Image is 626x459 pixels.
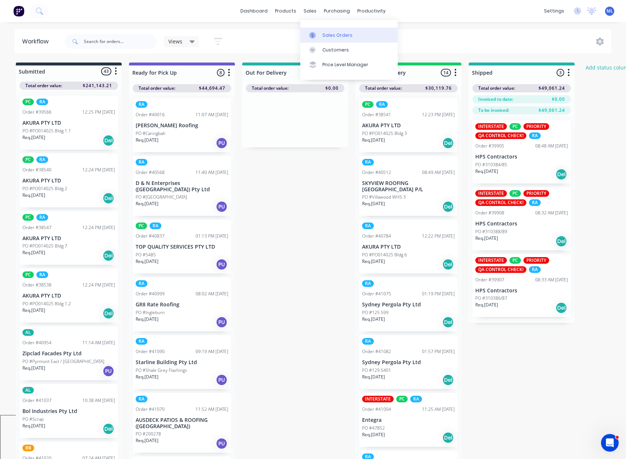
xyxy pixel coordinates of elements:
[475,295,507,302] p: PO #310386/87
[136,122,228,129] p: [PERSON_NAME] Roofing
[362,425,385,431] p: PO #47852
[83,82,112,89] span: $241,143.21
[325,85,339,92] span: $0.00
[322,61,368,68] div: Price Level Manager
[22,120,115,126] p: AKURA PTY LTD
[136,367,187,374] p: PO #Shale Grey Flashings
[478,85,515,92] span: Total order value:
[362,180,455,193] p: SKYVIEW ROOFING [GEOGRAPHIC_DATA] P/L
[216,438,228,449] div: PU
[82,109,115,115] div: 12:25 PM [DATE]
[216,374,228,386] div: PU
[136,302,228,308] p: GR8 Rate Roofing
[136,101,147,108] div: RA
[196,406,228,413] div: 11:52 AM [DATE]
[136,258,158,265] p: Req. [DATE]
[22,37,52,46] div: Workflow
[216,316,228,328] div: PU
[22,156,34,163] div: PC
[136,374,158,380] p: Req. [DATE]
[475,161,507,168] p: PO #310384/85
[22,307,45,314] p: Req. [DATE]
[362,406,391,413] div: Order #41004
[22,134,45,141] p: Req. [DATE]
[22,416,44,423] p: PO #Scrap
[422,111,455,118] div: 12:23 PM [DATE]
[362,233,391,239] div: Order #40784
[196,291,228,297] div: 08:02 AM [DATE]
[136,280,147,287] div: RA
[529,199,541,206] div: RA
[535,277,568,283] div: 08:33 AM [DATE]
[22,214,34,221] div: PC
[36,99,48,105] div: RA
[362,111,391,118] div: Order #38541
[442,374,454,386] div: Del
[22,99,34,105] div: PC
[475,302,498,308] p: Req. [DATE]
[136,200,158,207] p: Req. [DATE]
[22,282,51,288] div: Order #38538
[362,130,407,137] p: PO #PO014025 Bldg 3
[475,235,498,242] p: Req. [DATE]
[362,309,389,316] p: PO #125 S99
[475,132,526,139] div: QA CONTROL CHECK!
[19,211,118,265] div: PCRAOrder #3854712:24 PM [DATE]AKURA PTY LTDPO #PO014025 Bldg 7Req.[DATE]Del
[136,309,165,316] p: PO #Ingleburn
[422,348,455,355] div: 01:57 PM [DATE]
[22,293,115,299] p: AKURA PTY LTD
[475,123,507,130] div: INTERSTATE
[362,348,391,355] div: Order #41082
[362,258,385,265] p: Req. [DATE]
[362,137,385,143] p: Req. [DATE]
[523,190,549,197] div: PRIORITY
[22,408,115,414] p: Bol Industries Pty Ltd
[82,167,115,173] div: 12:24 PM [DATE]
[136,338,147,345] div: RA
[529,266,541,273] div: RA
[22,423,45,429] p: Req. [DATE]
[472,254,571,317] div: INTERSTATEPCPRIORITYQA CONTROL CHECK!RAOrder #3990708:33 AM [DATE]HPS ContractorsPO #310386/87Req...
[362,367,391,374] p: PO #129 S401
[442,201,454,213] div: Del
[136,180,228,193] p: D & N Enterprises ([GEOGRAPHIC_DATA]) Pty Ltd
[362,280,374,287] div: RA
[362,359,455,366] p: Sydney Pergola Pty Ltd
[362,374,385,380] p: Req. [DATE]
[362,252,407,258] p: PO #PO014025 Bldg 6
[422,169,455,176] div: 08:49 AM [DATE]
[475,190,507,197] div: INTERSTATE
[103,307,114,319] div: Del
[359,393,458,447] div: INTERSTATEPCRAOrder #4100411:25 AM [DATE]EntegraPO #47852Req.[DATE]Del
[422,233,455,239] div: 12:22 PM [DATE]
[475,199,526,206] div: QA CONTROL CHECK!
[359,335,458,389] div: RAOrder #4108201:57 PM [DATE]Sydney Pergola Pty LtdPO #129 S401Req.[DATE]Del
[362,101,373,108] div: PC
[136,348,165,355] div: Order #41090
[136,417,228,430] p: AUSDECK PATIOS & ROOFING ([GEOGRAPHIC_DATA])
[475,288,568,294] p: HPS Contractors
[103,135,114,146] div: Del
[22,300,71,307] p: PO #PO014025 Bldg 1.2
[300,57,398,72] a: Price Level Manager
[509,190,521,197] div: PC
[103,365,114,377] div: PU
[359,98,458,152] div: PCRAOrder #3854112:23 PM [DATE]AKURA PTY LTDPO #PO014025 Bldg 3Req.[DATE]Del
[322,32,353,39] div: Sales Orders
[422,291,455,297] div: 01:19 PM [DATE]
[22,185,67,192] p: PO #PO014025 Bldg 2
[22,178,115,184] p: AKURA PTY LTD
[362,338,374,345] div: RA
[478,96,513,103] span: Invoiced to date:
[359,156,458,216] div: RAOrder #4051208:49 AM [DATE]SKYVIEW ROOFING [GEOGRAPHIC_DATA] P/LPO #Villawood WHS 3Req.[DATE]Del
[475,228,507,235] p: PO #310388/89
[555,168,567,180] div: Del
[523,123,549,130] div: PRIORITY
[139,85,175,92] span: Total order value:
[300,43,398,57] a: Customers
[22,167,51,173] div: Order #38540
[19,326,118,380] div: ALOrder #4095411:14 AM [DATE]Zipclad Facades Pty LtdPO #Pyrmont East / [GEOGRAPHIC_DATA]Req.[DATE]PU
[442,432,454,444] div: Del
[133,393,231,453] div: RAOrder #4107011:52 AM [DATE]AUSDECK PATIOS & ROOFING ([GEOGRAPHIC_DATA])PO #200278Req.[DATE]PU
[136,194,187,200] p: PO #[GEOGRAPHIC_DATA]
